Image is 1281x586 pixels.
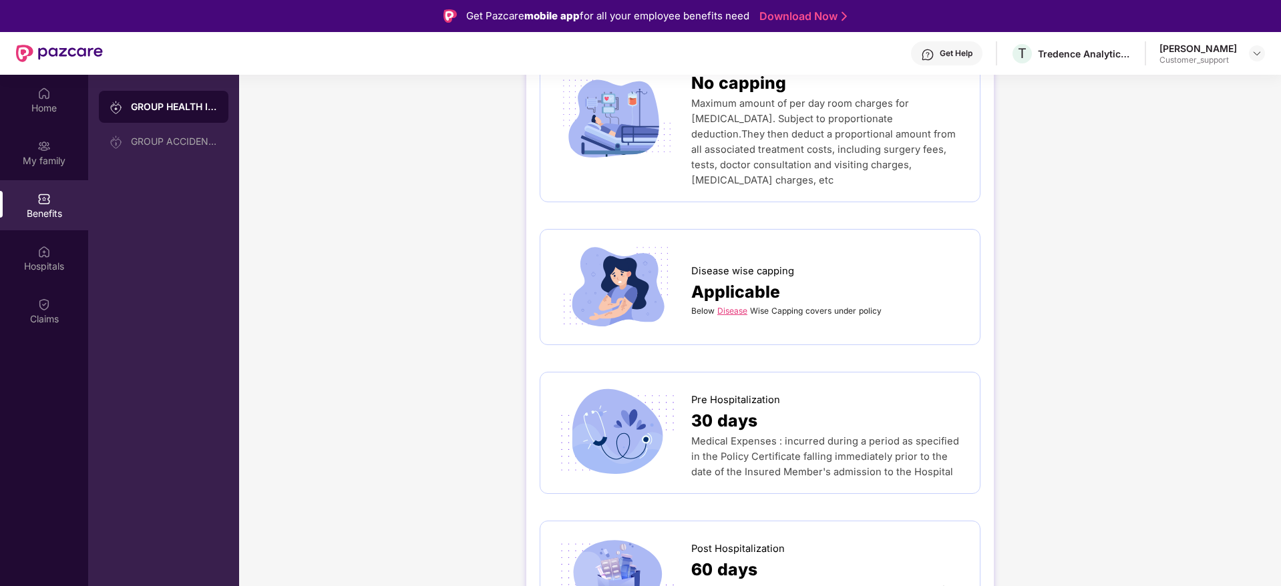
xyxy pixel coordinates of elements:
[691,264,794,279] span: Disease wise capping
[554,74,680,162] img: icon
[750,306,769,316] span: Wise
[37,139,51,153] img: svg+xml;base64,PHN2ZyB3aWR0aD0iMjAiIGhlaWdodD0iMjAiIHZpZXdCb3g9IjAgMCAyMCAyMCIgZmlsbD0ibm9uZSIgeG...
[1038,47,1131,60] div: Tredence Analytics Solutions Private Limited
[691,541,785,557] span: Post Hospitalization
[1159,55,1237,65] div: Customer_support
[524,9,580,22] strong: mobile app
[940,48,972,59] div: Get Help
[771,306,803,316] span: Capping
[131,100,218,113] div: GROUP HEALTH INSURANCE
[691,408,757,434] span: 30 days
[921,48,934,61] img: svg+xml;base64,PHN2ZyBpZD0iSGVscC0zMngzMiIgeG1sbnM9Imh0dHA6Ly93d3cudzMub3JnLzIwMDAvc3ZnIiB3aWR0aD...
[1018,45,1027,61] span: T
[842,9,847,23] img: Stroke
[16,45,103,62] img: New Pazcare Logo
[554,243,680,331] img: icon
[717,306,747,316] a: Disease
[443,9,457,23] img: Logo
[691,97,956,186] span: Maximum amount of per day room charges for [MEDICAL_DATA]. Subject to proportionate deduction.The...
[466,8,749,24] div: Get Pazcare for all your employee benefits need
[554,388,680,477] img: icon
[691,279,780,305] span: Applicable
[37,87,51,100] img: svg+xml;base64,PHN2ZyBpZD0iSG9tZSIgeG1sbnM9Imh0dHA6Ly93d3cudzMub3JnLzIwMDAvc3ZnIiB3aWR0aD0iMjAiIG...
[37,245,51,258] img: svg+xml;base64,PHN2ZyBpZD0iSG9zcGl0YWxzIiB4bWxucz0iaHR0cDovL3d3dy53My5vcmcvMjAwMC9zdmciIHdpZHRoPS...
[834,306,856,316] span: under
[1159,42,1237,55] div: [PERSON_NAME]
[37,192,51,206] img: svg+xml;base64,PHN2ZyBpZD0iQmVuZWZpdHMiIHhtbG5zPSJodHRwOi8vd3d3LnczLm9yZy8yMDAwL3N2ZyIgd2lkdGg9Ij...
[691,70,786,96] span: No capping
[110,101,123,114] img: svg+xml;base64,PHN2ZyB3aWR0aD0iMjAiIGhlaWdodD0iMjAiIHZpZXdCb3g9IjAgMCAyMCAyMCIgZmlsbD0ibm9uZSIgeG...
[691,306,715,316] span: Below
[131,136,218,147] div: GROUP ACCIDENTAL INSURANCE
[691,435,959,478] span: Medical Expenses : incurred during a period as specified in the Policy Certificate falling immedi...
[759,9,843,23] a: Download Now
[37,298,51,311] img: svg+xml;base64,PHN2ZyBpZD0iQ2xhaW0iIHhtbG5zPSJodHRwOi8vd3d3LnczLm9yZy8yMDAwL3N2ZyIgd2lkdGg9IjIwIi...
[691,392,780,408] span: Pre Hospitalization
[691,557,757,583] span: 60 days
[805,306,832,316] span: covers
[110,135,123,149] img: svg+xml;base64,PHN2ZyB3aWR0aD0iMjAiIGhlaWdodD0iMjAiIHZpZXdCb3g9IjAgMCAyMCAyMCIgZmlsbD0ibm9uZSIgeG...
[859,306,882,316] span: policy
[1252,48,1262,59] img: svg+xml;base64,PHN2ZyBpZD0iRHJvcGRvd24tMzJ4MzIiIHhtbG5zPSJodHRwOi8vd3d3LnczLm9yZy8yMDAwL3N2ZyIgd2...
